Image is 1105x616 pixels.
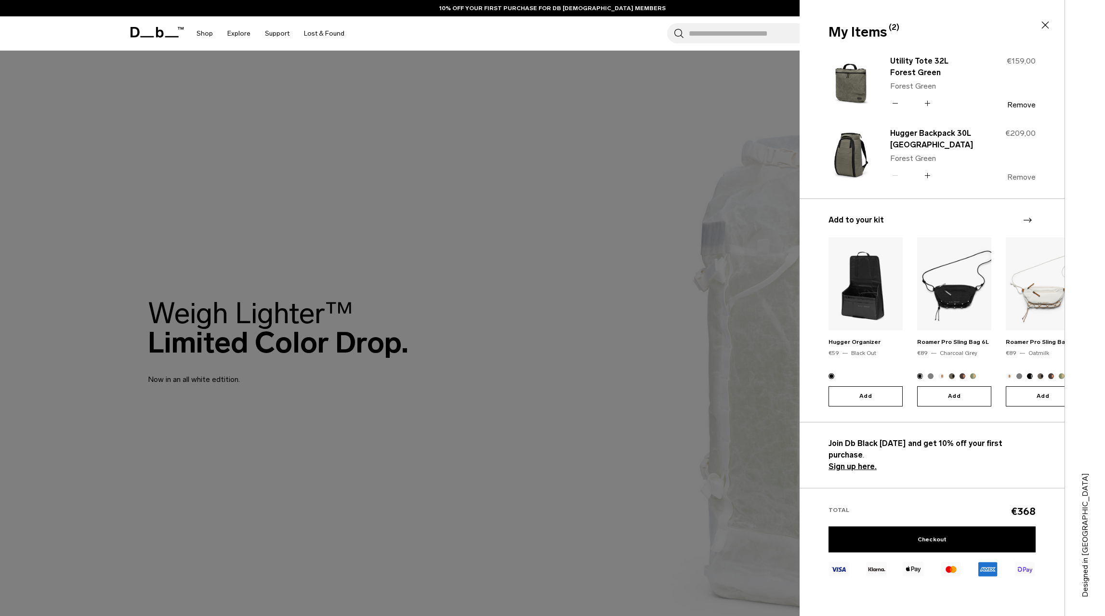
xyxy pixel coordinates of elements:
[917,350,928,356] span: €89
[889,22,899,33] span: (2)
[1028,349,1049,357] div: Oatmilk
[189,16,352,51] nav: Main Navigation
[1007,173,1036,182] button: Remove
[227,16,250,51] a: Explore
[1006,350,1016,356] span: €89
[829,386,903,406] button: Add to Cart
[829,507,849,513] span: Total
[829,526,1036,552] a: Checkout
[1007,101,1036,109] button: Remove
[304,16,344,51] a: Lost & Found
[1006,373,1012,379] button: Oatmilk
[1016,373,1022,379] button: Black Out
[829,339,881,345] a: Hugger Organizer
[197,16,213,51] a: Shop
[1006,237,1080,406] div: 3 / 20
[829,350,839,356] span: €59
[970,373,976,379] button: Db x Beyond Medals
[1006,339,1078,345] a: Roamer Pro Sling Bag 6L
[890,55,975,79] a: Utility Tote 32L Forest Green
[1007,56,1036,66] span: €159,00
[917,386,991,406] button: Add to Cart
[829,462,877,471] a: Sign up here.
[829,237,903,406] div: 1 / 20
[1011,505,1036,517] span: €368
[829,214,1036,226] h3: Add to your kit
[949,373,955,379] button: Forest Green
[829,438,1036,472] p: .
[1027,373,1033,379] button: Charcoal Grey
[917,237,991,330] img: Roamer Pro Sling Bag 6L Charcoal Grey
[829,439,1002,459] strong: Join Db Black [DATE] and get 10% off your first purchase
[917,339,989,345] a: Roamer Pro Sling Bag 6L
[1021,210,1034,231] div: Next slide
[829,373,834,379] button: Black Out
[1059,373,1065,379] button: Db x Beyond Medals
[938,373,944,379] button: Oatmilk
[940,349,977,357] div: Charcoal Grey
[851,349,876,357] div: Black Out
[829,237,903,330] img: Hugger Organizer Black Out
[829,22,1034,42] div: My Items
[1005,129,1036,138] span: €209,00
[890,80,975,92] p: Forest Green
[1048,373,1054,379] button: Homegrown with Lu
[917,373,923,379] button: Charcoal Grey
[1079,453,1091,597] p: Designed in [GEOGRAPHIC_DATA]
[928,373,934,379] button: Black Out
[1038,373,1043,379] button: Forest Green
[960,373,965,379] button: Homegrown with Lu
[439,4,666,13] a: 10% OFF YOUR FIRST PURCHASE FOR DB [DEMOGRAPHIC_DATA] MEMBERS
[1006,386,1080,406] button: Add to Cart
[890,153,975,164] p: Forest Green
[1006,237,1080,330] img: Roamer Pro Sling Bag 6L Oatmilk
[917,237,991,406] div: 2 / 20
[890,128,975,151] a: Hugger Backpack 30L [GEOGRAPHIC_DATA]
[265,16,289,51] a: Support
